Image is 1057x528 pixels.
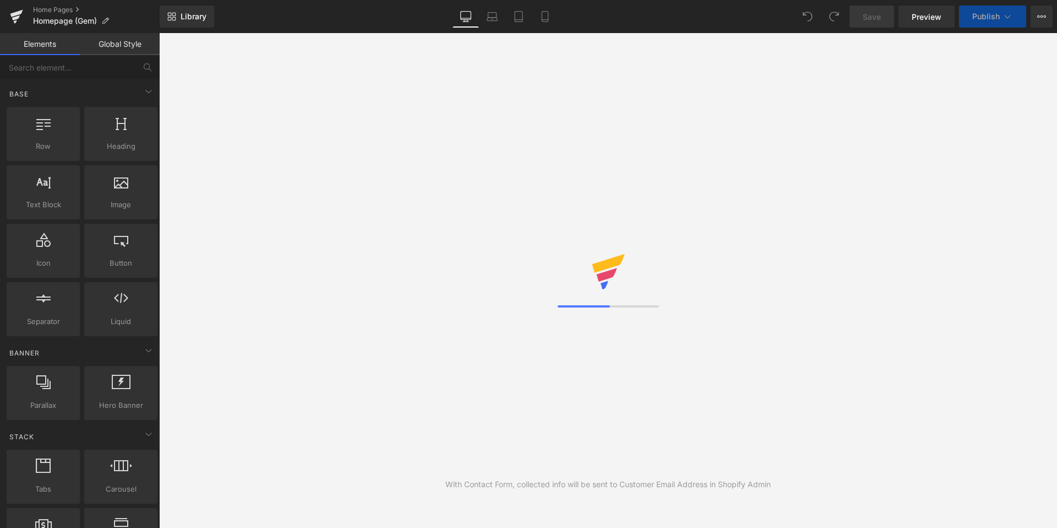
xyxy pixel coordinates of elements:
button: Publish [959,6,1026,28]
span: Stack [8,432,35,442]
span: Text Block [10,199,77,211]
span: Button [88,257,154,269]
span: Hero Banner [88,400,154,411]
span: Library [181,12,206,21]
span: Banner [8,348,41,358]
a: Global Style [80,33,160,55]
a: Desktop [453,6,479,28]
a: Preview [898,6,955,28]
a: Mobile [532,6,558,28]
span: Icon [10,257,77,269]
span: Save [863,11,881,23]
button: Redo [823,6,845,28]
button: Undo [797,6,819,28]
a: Laptop [479,6,505,28]
span: Parallax [10,400,77,411]
span: Separator [10,316,77,327]
a: Tablet [505,6,532,28]
a: Home Pages [33,6,160,14]
span: Base [8,89,30,99]
span: Liquid [88,316,154,327]
span: Tabs [10,483,77,495]
span: Homepage (Gem) [33,17,97,25]
span: Heading [88,141,154,152]
span: Carousel [88,483,154,495]
div: With Contact Form, collected info will be sent to Customer Email Address in Shopify Admin [445,478,771,491]
span: Preview [912,11,941,23]
span: Image [88,199,154,211]
span: Publish [972,12,1000,21]
button: More [1031,6,1053,28]
span: Row [10,141,77,152]
a: New Library [160,6,214,28]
